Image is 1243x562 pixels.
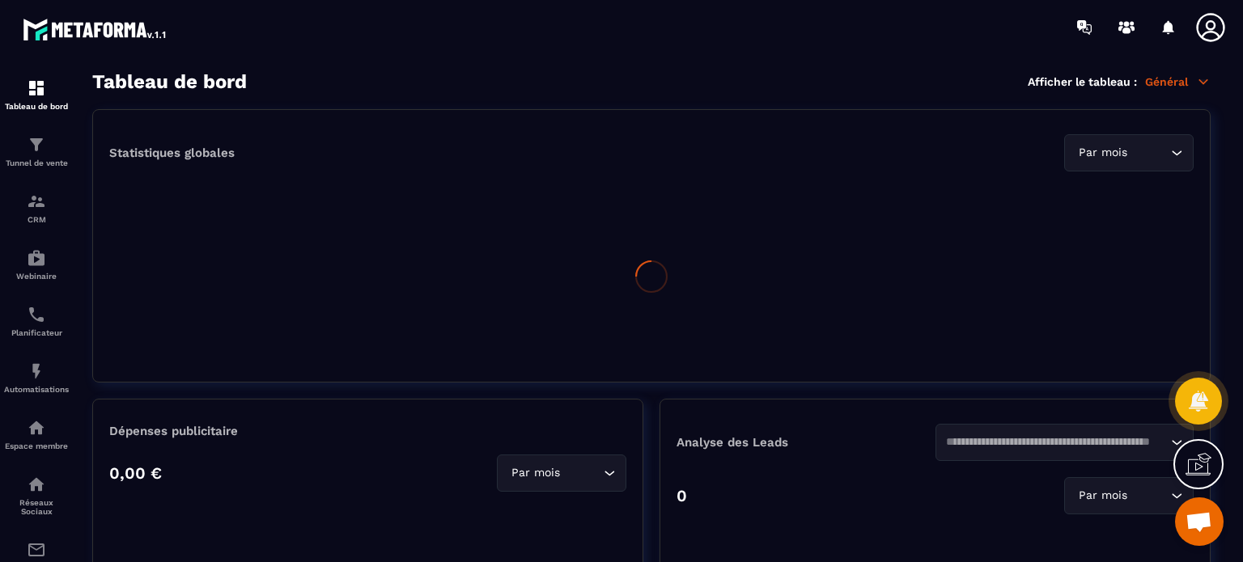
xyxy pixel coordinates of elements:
[1028,75,1137,88] p: Afficher le tableau :
[4,328,69,337] p: Planificateur
[4,215,69,224] p: CRM
[1145,74,1211,89] p: Général
[507,464,563,482] span: Par mois
[4,236,69,293] a: automationsautomationsWebinaire
[677,486,687,505] p: 0
[4,442,69,450] p: Espace membre
[946,433,1168,451] input: Search for option
[1064,477,1194,514] div: Search for option
[109,146,235,160] p: Statistiques globales
[27,540,46,560] img: email
[1075,487,1131,505] span: Par mois
[27,361,46,381] img: automations
[4,463,69,528] a: social-networksocial-networkRéseaux Sociaux
[4,272,69,281] p: Webinaire
[4,293,69,349] a: schedulerschedulerPlanificateur
[4,406,69,463] a: automationsautomationsEspace membre
[4,102,69,111] p: Tableau de bord
[1175,497,1224,546] a: Ouvrir le chat
[4,385,69,394] p: Automatisations
[4,123,69,180] a: formationformationTunnel de vente
[4,66,69,123] a: formationformationTableau de bord
[27,418,46,437] img: automations
[1064,134,1194,171] div: Search for option
[4,349,69,406] a: automationsautomationsAutomatisations
[563,464,600,482] input: Search for option
[27,248,46,268] img: automations
[1131,144,1167,162] input: Search for option
[935,424,1194,461] div: Search for option
[92,70,247,93] h3: Tableau de bord
[23,15,168,44] img: logo
[1131,487,1167,505] input: Search for option
[27,78,46,98] img: formation
[677,435,935,450] p: Analyse des Leads
[4,498,69,516] p: Réseaux Sociaux
[4,180,69,236] a: formationformationCRM
[1075,144,1131,162] span: Par mois
[27,305,46,324] img: scheduler
[27,475,46,494] img: social-network
[4,158,69,167] p: Tunnel de vente
[497,454,626,492] div: Search for option
[27,135,46,154] img: formation
[109,424,626,438] p: Dépenses publicitaire
[109,463,162,483] p: 0,00 €
[27,192,46,211] img: formation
